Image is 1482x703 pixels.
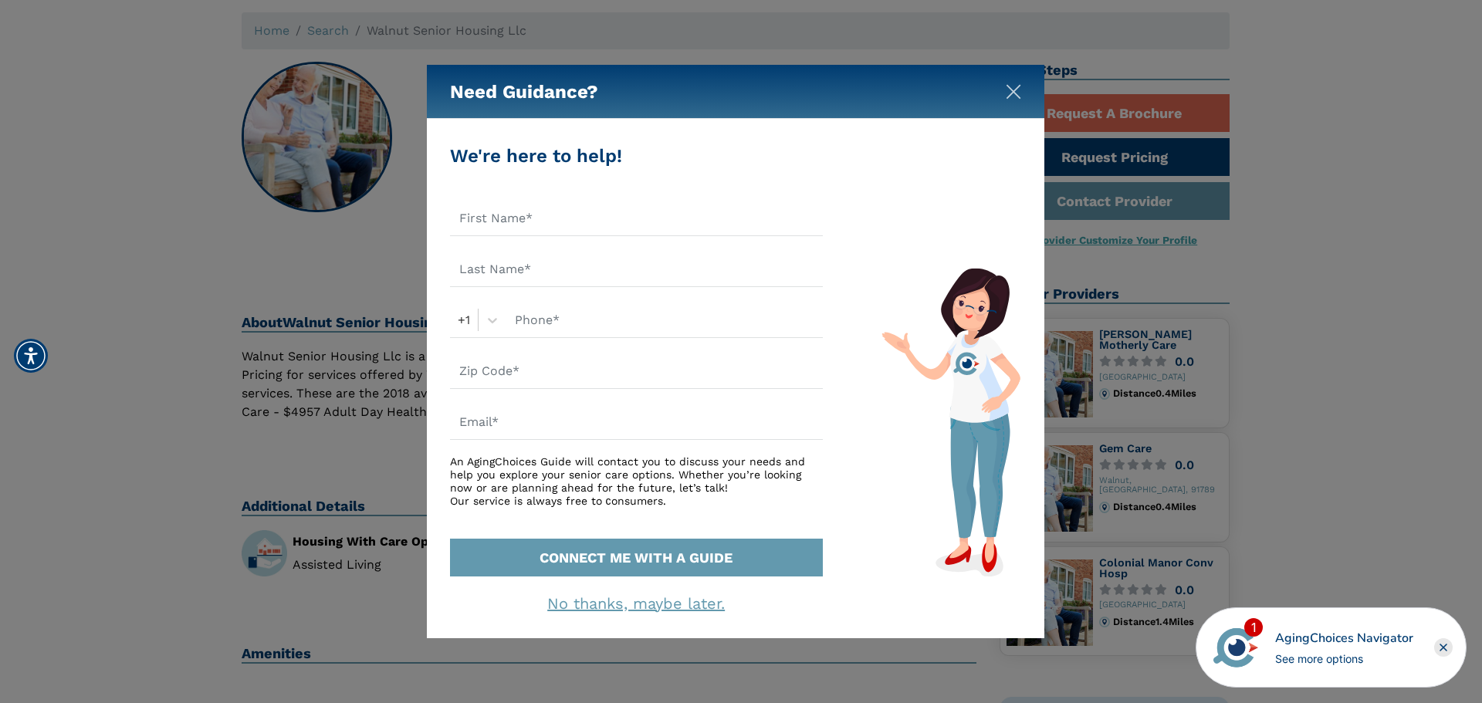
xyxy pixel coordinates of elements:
[1275,629,1413,647] div: AgingChoices Navigator
[1434,638,1453,657] div: Close
[1006,81,1021,96] button: Close
[14,339,48,373] div: Accessibility Menu
[506,302,823,338] input: Phone*
[450,65,598,119] h5: Need Guidance?
[450,455,823,507] div: An AgingChoices Guide will contact you to discuss your needs and help you explore your senior car...
[450,252,823,287] input: Last Name*
[450,142,823,170] div: We're here to help!
[450,201,823,236] input: First Name*
[450,353,823,389] input: Zip Code*
[881,268,1020,576] img: match-guide-form.svg
[450,539,823,576] button: CONNECT ME WITH A GUIDE
[1006,84,1021,100] img: modal-close.svg
[547,594,725,613] a: No thanks, maybe later.
[1210,621,1262,674] img: avatar
[1275,651,1413,667] div: See more options
[1244,618,1263,637] div: 1
[450,404,823,440] input: Email*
